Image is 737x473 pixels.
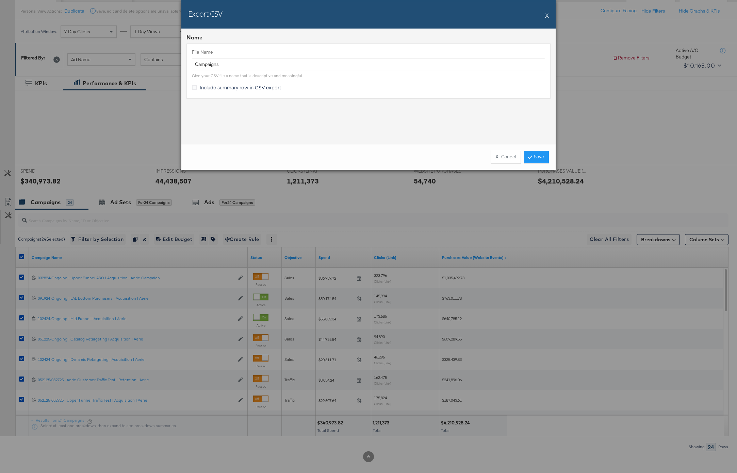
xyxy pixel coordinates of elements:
h2: Export CSV [188,8,222,19]
div: Give your CSV file a name that is descriptive and meaningful. [192,73,303,78]
span: Include summary row in CSV export [200,84,281,91]
a: Save [524,151,549,163]
button: XCancel [491,151,521,163]
button: X [545,8,549,22]
div: Name [186,34,551,41]
strong: X [495,154,498,160]
label: File Name [192,49,545,55]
